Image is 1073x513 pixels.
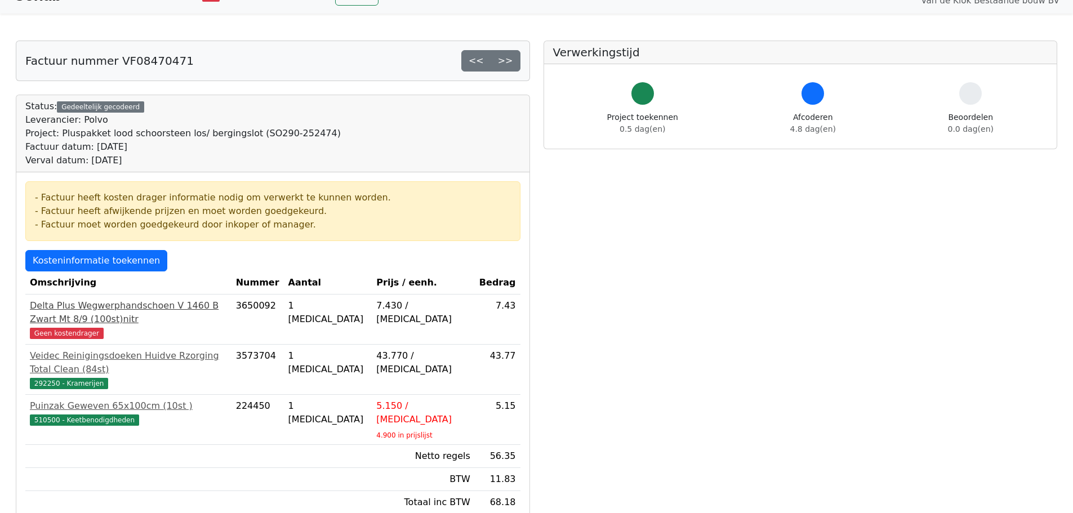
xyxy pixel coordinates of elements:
[30,299,227,326] div: Delta Plus Wegwerphandschoen V 1460 B Zwart Mt 8/9 (100st)nitr
[30,299,227,340] a: Delta Plus Wegwerphandschoen V 1460 B Zwart Mt 8/9 (100st)nitrGeen kostendrager
[25,100,341,167] div: Status:
[475,345,520,395] td: 43.77
[25,154,341,167] div: Verval datum: [DATE]
[475,468,520,491] td: 11.83
[288,349,368,376] div: 1 [MEDICAL_DATA]
[376,349,470,376] div: 43.770 / [MEDICAL_DATA]
[25,250,167,271] a: Kosteninformatie toekennen
[475,395,520,445] td: 5.15
[30,349,227,376] div: Veidec Reinigingsdoeken Huidve Rzorging Total Clean (84st)
[475,295,520,345] td: 7.43
[372,468,475,491] td: BTW
[231,271,284,295] th: Nummer
[372,271,475,295] th: Prijs / eenh.
[57,101,144,113] div: Gedeeltelijk gecodeerd
[475,445,520,468] td: 56.35
[35,204,511,218] div: - Factuur heeft afwijkende prijzen en moet worden goedgekeurd.
[30,378,108,389] span: 292250 - Kramerijen
[231,295,284,345] td: 3650092
[35,191,511,204] div: - Factuur heeft kosten drager informatie nodig om verwerkt te kunnen worden.
[553,46,1048,59] h5: Verwerkingstijd
[231,395,284,445] td: 224450
[790,111,836,135] div: Afcoderen
[284,271,372,295] th: Aantal
[30,328,104,339] span: Geen kostendrager
[30,399,227,413] div: Puinzak Geweven 65x100cm (10st )
[25,127,341,140] div: Project: Pluspakket lood schoorsteen los/ bergingslot (SO290-252474)
[288,399,368,426] div: 1 [MEDICAL_DATA]
[30,349,227,390] a: Veidec Reinigingsdoeken Huidve Rzorging Total Clean (84st)292250 - Kramerijen
[35,218,511,231] div: - Factuur moet worden goedgekeurd door inkoper of manager.
[25,54,194,68] h5: Factuur nummer VF08470471
[790,124,836,133] span: 4.8 dag(en)
[948,111,994,135] div: Beoordelen
[948,124,994,133] span: 0.0 dag(en)
[25,140,341,154] div: Factuur datum: [DATE]
[30,414,139,426] span: 510500 - Keetbenodigdheden
[231,345,284,395] td: 3573704
[288,299,368,326] div: 1 [MEDICAL_DATA]
[607,111,678,135] div: Project toekennen
[620,124,665,133] span: 0.5 dag(en)
[25,271,231,295] th: Omschrijving
[372,445,475,468] td: Netto regels
[30,399,227,426] a: Puinzak Geweven 65x100cm (10st )510500 - Keetbenodigdheden
[475,271,520,295] th: Bedrag
[491,50,520,72] a: >>
[25,113,341,127] div: Leverancier: Polvo
[376,399,470,426] div: 5.150 / [MEDICAL_DATA]
[376,299,470,326] div: 7.430 / [MEDICAL_DATA]
[461,50,491,72] a: <<
[376,431,432,439] sub: 4.900 in prijslijst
